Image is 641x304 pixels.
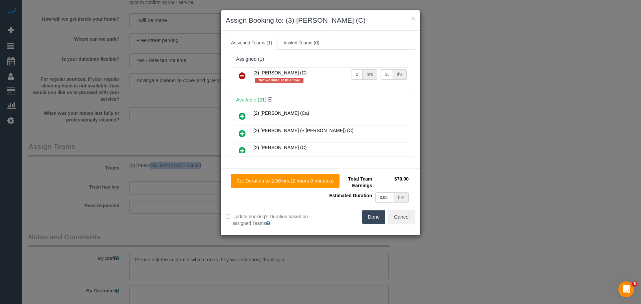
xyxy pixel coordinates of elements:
[363,69,377,80] div: hrs
[329,193,372,198] span: Estimated Duration
[374,174,410,191] td: $70.00
[253,128,354,133] span: (2) [PERSON_NAME] (+ [PERSON_NAME]) (C)
[255,78,303,83] span: Not working at this time
[388,210,415,224] button: Cancel
[618,281,634,297] iframe: Intercom live chat
[393,69,407,80] div: /hr
[362,210,386,224] button: Done
[632,281,637,287] span: 5
[253,70,306,75] span: (3) [PERSON_NAME] (C)
[226,213,315,227] label: Update booking's Duration based on assigned Teams
[236,56,405,62] div: Assigned (1)
[253,110,309,116] span: (2) [PERSON_NAME] (Ca)
[226,215,230,219] input: Update booking's Duration based on assigned Teams
[394,192,409,203] div: hrs
[411,15,415,22] button: ×
[236,97,405,103] h4: Available (21)
[253,145,306,150] span: (2) [PERSON_NAME] (C)
[326,174,374,191] td: Total Team Earnings
[278,36,325,50] a: Invited Teams (0)
[231,174,340,188] button: Set Duration to 2.00 hrs (2 hours 0 minutes)
[226,36,277,50] a: Assigned Teams (1)
[226,15,415,25] h3: Assign Booking to: (3) [PERSON_NAME] (C)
